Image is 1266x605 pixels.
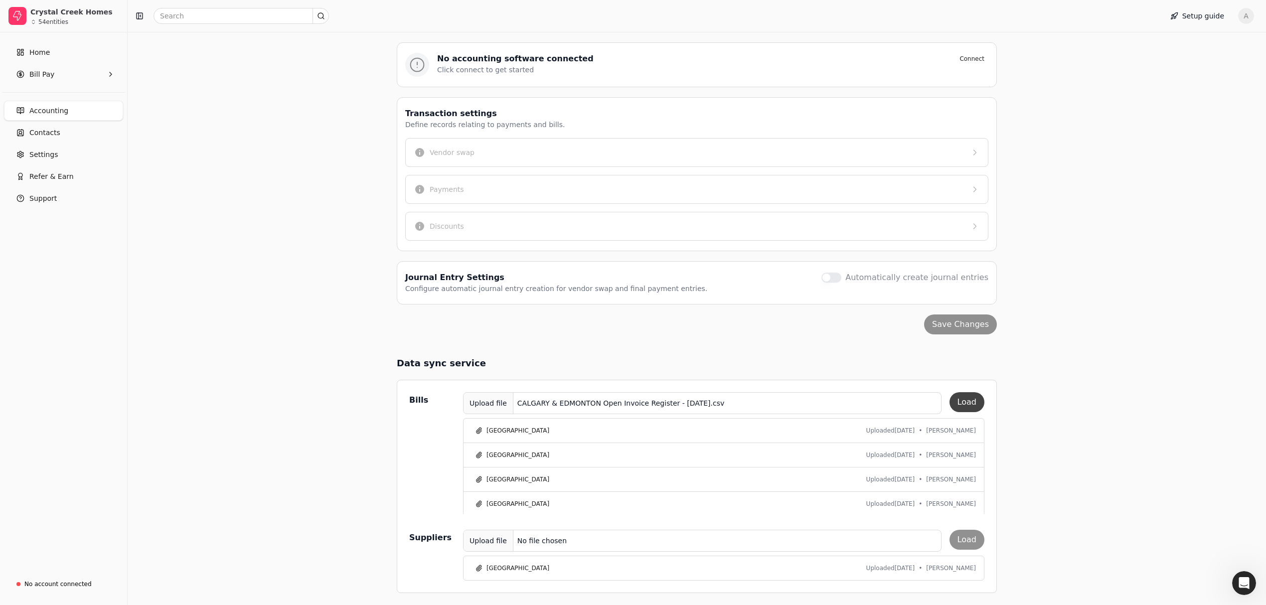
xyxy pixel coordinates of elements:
span: Uploaded [DATE] [866,564,915,573]
h2: Data sync service [397,356,997,370]
div: Crystal Creek Homes [30,7,119,17]
span: Uploaded [DATE] [866,451,915,459]
span: Contacts [29,128,60,138]
span: [PERSON_NAME] [926,475,976,484]
button: [GEOGRAPHIC_DATA] [472,498,553,510]
span: [PERSON_NAME] [926,564,976,573]
span: [PERSON_NAME] [926,451,976,459]
button: [GEOGRAPHIC_DATA] [472,449,553,461]
div: 54 entities [38,19,68,25]
a: No account connected [4,575,123,593]
button: A [1238,8,1254,24]
button: Load [949,392,984,412]
span: Uploaded [DATE] [866,499,915,508]
button: [GEOGRAPHIC_DATA] [472,473,553,485]
div: Payments [430,184,464,195]
span: • [919,451,922,459]
iframe: Intercom live chat [1232,571,1256,595]
button: Payments [405,175,988,204]
span: Refer & Earn [29,171,74,182]
div: Suppliers [409,530,457,546]
a: Settings [4,145,123,164]
div: No accounting software connected [437,53,594,65]
button: Vendor swap [405,138,988,167]
div: Define records relating to payments and bills. [405,120,565,130]
button: [GEOGRAPHIC_DATA] [472,425,553,437]
div: No account connected [24,580,92,589]
button: Upload fileNo file chosen [463,530,942,552]
label: Automatically create journal entries [845,272,988,284]
div: Upload file [464,392,513,415]
span: Settings [29,150,58,160]
div: Transaction settings [405,108,565,120]
a: Accounting [4,101,123,121]
a: Contacts [4,123,123,143]
button: Automatically create journal entries [821,273,841,283]
span: Support [29,193,57,204]
span: [PERSON_NAME] [926,426,976,435]
span: • [919,564,922,573]
span: Accounting [29,106,68,116]
button: Discounts [405,212,988,241]
div: Configure automatic journal entry creation for vendor swap and final payment entries. [405,284,707,294]
span: Bill Pay [29,69,54,80]
span: • [919,475,922,484]
a: Home [4,42,123,62]
span: Uploaded [DATE] [866,475,915,484]
button: Upload fileCALGARY & EDMONTON Open Invoice Register - [DATE].csv [463,392,942,414]
button: Refer & Earn [4,166,123,186]
button: Support [4,188,123,208]
span: • [919,499,922,508]
span: Uploaded [DATE] [866,426,915,435]
div: CALGARY & EDMONTON Open Invoice Register - [DATE].csv [513,394,728,413]
button: Setup guide [1162,8,1232,24]
span: [PERSON_NAME] [926,499,976,508]
div: Click connect to get started [437,65,988,75]
div: Upload file [464,530,513,552]
div: No file chosen [513,532,571,550]
button: Bill Pay [4,64,123,84]
span: • [919,426,922,435]
button: [GEOGRAPHIC_DATA] [472,562,553,574]
span: Home [29,47,50,58]
div: Bills [409,392,457,408]
div: Vendor swap [430,148,475,158]
div: Discounts [430,221,464,232]
button: Connect [955,53,988,65]
input: Search [154,8,329,24]
div: Journal Entry Settings [405,272,707,284]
